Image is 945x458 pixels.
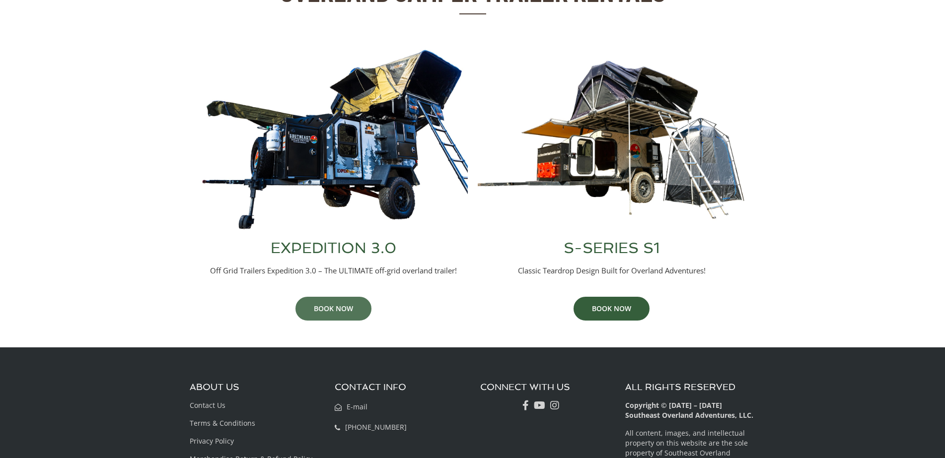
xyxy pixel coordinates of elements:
[190,382,320,392] h3: ABOUT US
[625,400,753,420] b: Copyright © [DATE] – [DATE] Southeast Overland Adventures, LLC.
[625,382,756,392] h3: ALL RIGHTS RESERVED
[347,402,367,411] span: E-mail
[478,265,746,276] p: Classic Teardrop Design Built for Overland Adventures!
[200,265,468,276] p: Off Grid Trailers Expedition 3.0 – The ULTIMATE off-grid overland trailer!
[190,436,234,446] a: Privacy Policy
[478,241,746,256] h3: S-SERIES S1
[200,241,468,256] h3: EXPEDITION 3.0
[200,49,468,231] img: Off Grid Trailers Expedition 3.0 Overland Trailer Full Setup
[190,418,255,428] a: Terms & Conditions
[574,297,650,321] a: BOOK NOW
[345,422,407,432] span: [PHONE_NUMBER]
[335,402,367,411] a: E-mail
[335,422,407,432] a: [PHONE_NUMBER]
[295,297,371,321] a: BOOK NOW
[480,382,611,392] h3: CONNECT WITH US
[190,400,225,410] a: Contact Us
[335,382,465,392] h3: CONTACT INFO
[478,49,746,231] img: Southeast Overland Adventures S-Series S1 Overland Trailer Full Setup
